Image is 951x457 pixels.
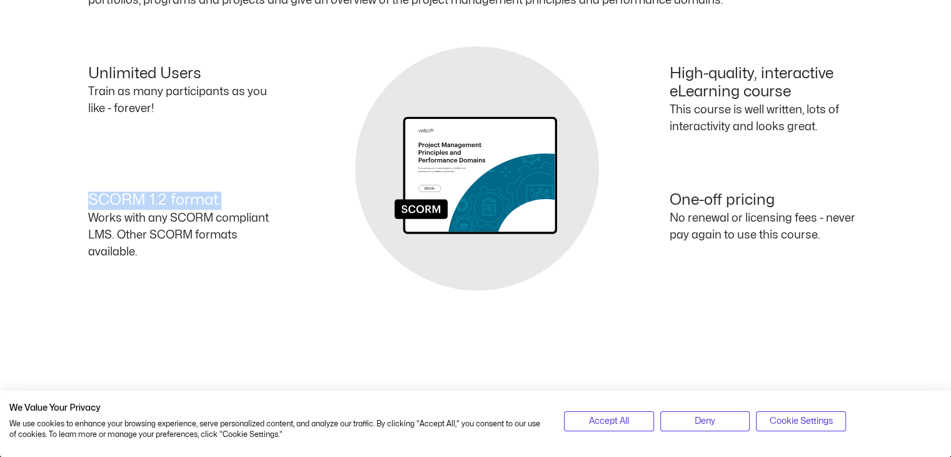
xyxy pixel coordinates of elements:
[660,411,750,431] button: Deny all cookies
[769,414,832,428] span: Cookie Settings
[695,414,715,428] span: Deny
[670,65,863,101] h4: High-quality, interactive eLearning course
[670,101,863,135] p: This course is well written, lots of interactivity and looks great.
[564,411,653,431] button: Accept all cookies
[88,65,282,83] h4: Unlimited Users
[756,411,845,431] button: Adjust cookie preferences
[88,83,282,117] p: Train as many participants as you like - forever!
[88,210,282,260] p: Works with any SCORM compliant LMS. Other SCORM formats available.
[88,192,282,210] h4: SCORM 1.2 format.
[589,414,629,428] span: Accept All
[9,403,545,414] h2: We Value Your Privacy
[670,210,863,244] p: No renewal or licensing fees - never pay again to use this course.
[670,192,863,210] h4: One-off pricing
[9,419,545,440] p: We use cookies to enhance your browsing experience, serve personalized content, and analyze our t...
